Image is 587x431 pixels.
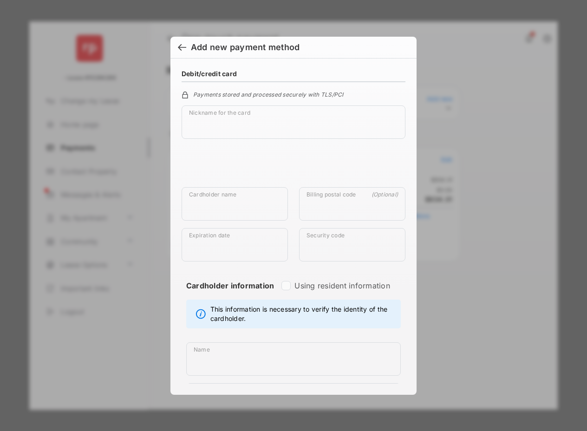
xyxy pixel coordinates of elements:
font: Payments stored and processed securely with TLS/PCI [193,91,344,98]
font: Add new payment method [191,42,300,52]
font: Using resident information [294,281,390,290]
iframe: Credit card field [182,146,405,187]
font: Cardholder information [186,281,274,290]
font: Debit/credit card [182,70,237,78]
